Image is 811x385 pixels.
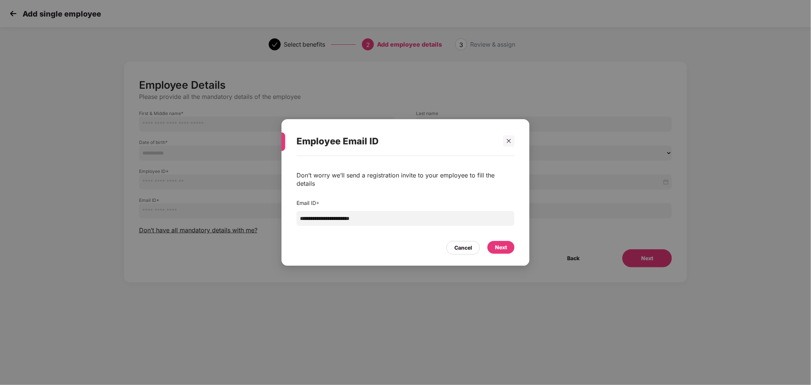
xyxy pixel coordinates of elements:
div: Employee Email ID [297,127,496,156]
span: close [506,138,511,144]
div: Don’t worry we’ll send a registration invite to your employee to fill the details [297,171,514,188]
div: Cancel [454,244,472,252]
label: Email ID [297,200,319,206]
div: Next [495,243,507,252]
